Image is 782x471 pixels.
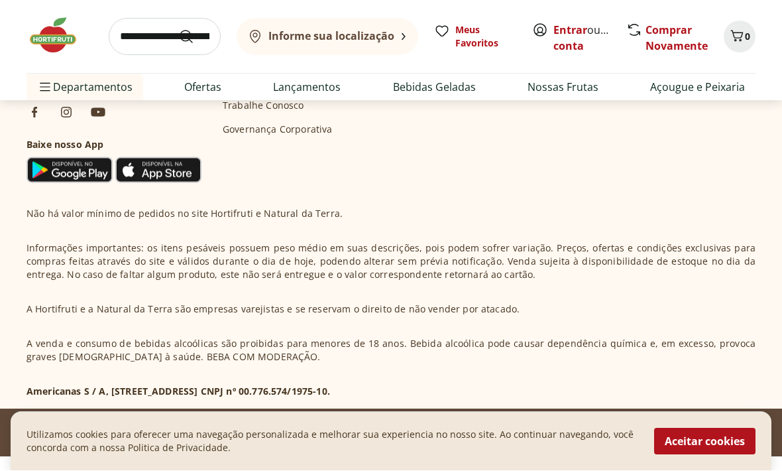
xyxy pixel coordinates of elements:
[27,157,113,184] img: Google Play Icon
[27,208,343,221] p: Não há valor mínimo de pedidos no site Hortifruti e Natural da Terra.
[528,80,598,96] a: Nossas Frutas
[27,385,330,399] p: Americanas S / A, [STREET_ADDRESS] CNPJ nº 00.776.574/1975-10.
[455,24,516,50] span: Meus Favoritos
[434,24,516,50] a: Meus Favoritos
[178,29,210,45] button: Submit Search
[268,29,394,44] b: Informe sua localização
[37,72,133,103] span: Departamentos
[37,72,53,103] button: Menu
[645,23,708,54] a: Comprar Novamente
[184,80,221,96] a: Ofertas
[553,23,626,54] a: Criar conta
[27,429,638,455] p: Utilizamos cookies para oferecer uma navegação personalizada e melhorar sua experiencia no nosso ...
[27,16,93,56] img: Hortifruti
[654,429,755,455] button: Aceitar cookies
[115,157,201,184] img: App Store Icon
[223,123,333,137] a: Governança Corporativa
[27,139,201,152] h3: Baixe nosso App
[27,303,520,316] p: A Hortifruti e a Natural da Terra são empresas varejistas e se reservam o direito de não vender p...
[273,80,341,96] a: Lançamentos
[724,21,755,53] button: Carrinho
[223,100,304,113] a: Trabalhe Conosco
[553,23,612,54] span: ou
[27,105,42,121] img: fb
[109,19,221,56] input: search
[650,80,745,96] a: Açougue e Peixaria
[393,80,476,96] a: Bebidas Geladas
[27,338,755,364] p: A venda e consumo de bebidas alcoólicas são proibidas para menores de 18 anos. Bebida alcoólica p...
[58,105,74,121] img: ig
[553,23,587,38] a: Entrar
[90,105,106,121] img: ytb
[27,242,755,282] p: Informações importantes: os itens pesáveis possuem peso médio em suas descrições, pois podem sofr...
[745,31,750,43] span: 0
[237,19,418,56] button: Informe sua localização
